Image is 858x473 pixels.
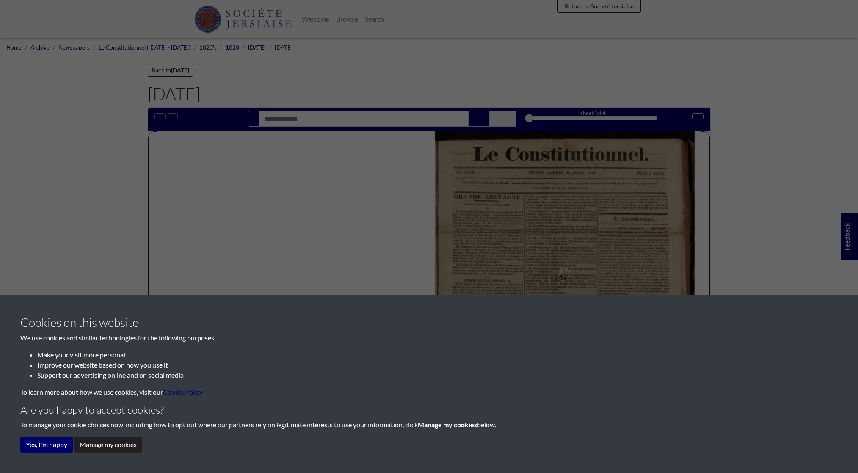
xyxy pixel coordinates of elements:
h4: Are you happy to accept cookies? [20,404,838,416]
li: Improve our website based on how you use it [37,360,838,370]
p: To manage your cookie choices now, including how to opt out where our partners rely on legitimate... [20,420,838,430]
p: To learn more about how we use cookies, visit our [20,387,838,397]
li: Support our advertising online and on social media [37,370,838,380]
h3: Cookies on this website [20,315,838,330]
li: Make your visit more personal [37,350,838,360]
p: We use cookies and similar technologies for the following purposes: [20,333,838,343]
button: Yes, I'm happy [20,437,73,453]
strong: Manage my cookies [418,420,477,429]
a: learn more about cookies [163,388,203,396]
button: Manage my cookies [74,437,142,453]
